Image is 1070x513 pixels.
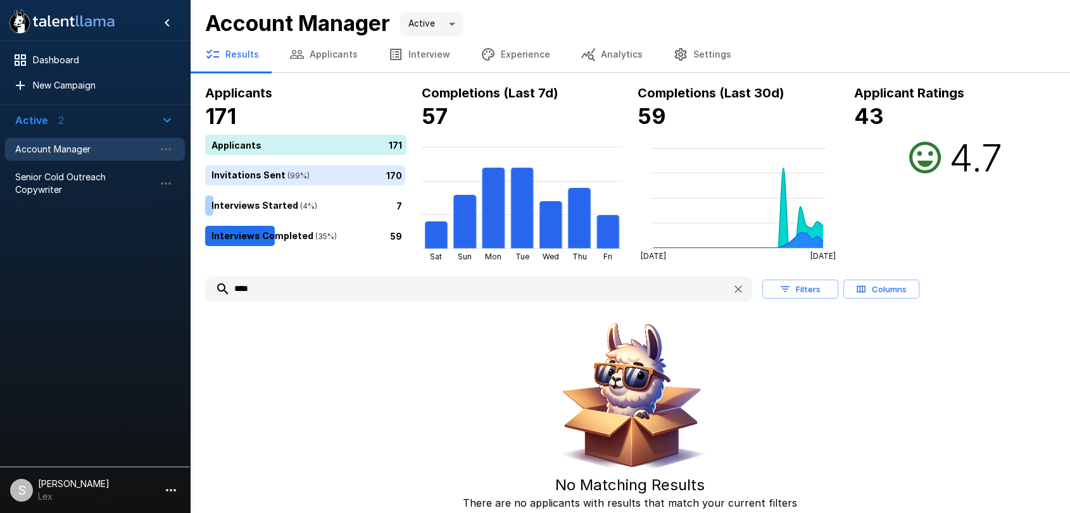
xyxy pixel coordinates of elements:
[422,103,448,129] b: 57
[843,280,919,299] button: Columns
[190,37,274,72] button: Results
[854,103,884,129] b: 43
[658,37,746,72] button: Settings
[400,12,463,36] div: Active
[641,251,666,261] tspan: [DATE]
[205,103,236,129] b: 171
[762,280,838,299] button: Filters
[390,229,402,242] p: 59
[396,199,402,212] p: 7
[572,252,586,261] tspan: Thu
[386,168,402,182] p: 170
[458,252,472,261] tspan: Sun
[274,37,373,72] button: Applicants
[555,475,705,495] h5: No Matching Results
[463,495,797,510] p: There are no applicants with results that match your current filters
[373,37,465,72] button: Interview
[422,85,558,101] b: Completions (Last 7d)
[638,103,666,129] b: 59
[551,317,709,475] img: Animated document
[465,37,565,72] button: Experience
[205,10,390,36] b: Account Manager
[543,252,559,261] tspan: Wed
[603,252,612,261] tspan: Fri
[485,252,501,261] tspan: Mon
[854,85,964,101] b: Applicant Ratings
[810,251,836,261] tspan: [DATE]
[565,37,658,72] button: Analytics
[389,138,402,151] p: 171
[515,252,529,261] tspan: Tue
[638,85,784,101] b: Completions (Last 30d)
[949,135,1002,180] h2: 4.7
[430,252,442,261] tspan: Sat
[205,85,272,101] b: Applicants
